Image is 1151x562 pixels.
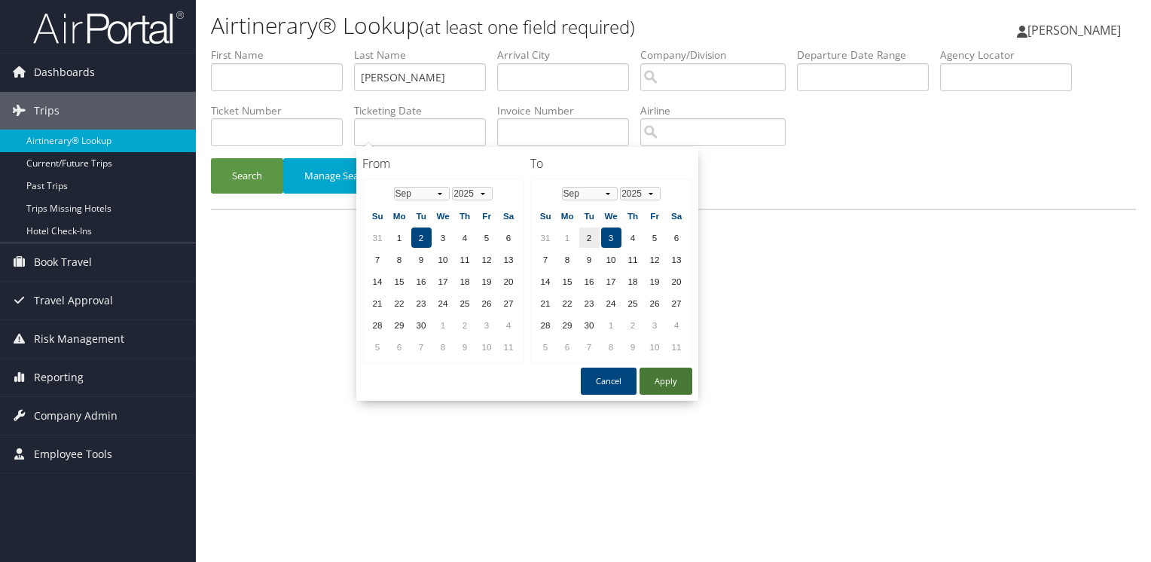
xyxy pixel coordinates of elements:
td: 11 [623,249,643,270]
td: 26 [645,293,665,313]
td: 15 [389,271,410,292]
td: 18 [623,271,643,292]
button: Apply [640,368,692,395]
td: 1 [557,228,578,248]
td: 2 [579,228,600,248]
th: Fr [645,206,665,226]
span: [PERSON_NAME] [1027,22,1121,38]
span: Travel Approval [34,282,113,319]
span: Trips [34,92,60,130]
h1: Airtinerary® Lookup [211,10,828,41]
td: 8 [557,249,578,270]
td: 8 [389,249,410,270]
img: airportal-logo.png [33,10,184,45]
td: 3 [601,228,621,248]
td: 19 [477,271,497,292]
td: 17 [601,271,621,292]
label: Invoice Number [497,103,640,118]
th: Su [536,206,556,226]
td: 3 [433,228,453,248]
td: 31 [536,228,556,248]
button: Manage Search Fields [283,158,422,194]
td: 18 [455,271,475,292]
td: 7 [536,249,556,270]
td: 7 [411,337,432,357]
td: 31 [368,228,388,248]
td: 9 [579,249,600,270]
th: Mo [389,206,410,226]
td: 30 [411,315,432,335]
td: 6 [557,337,578,357]
label: Last Name [354,47,497,63]
td: 9 [623,337,643,357]
td: 20 [499,271,519,292]
td: 16 [579,271,600,292]
span: Risk Management [34,320,124,358]
td: 10 [601,249,621,270]
td: 1 [389,228,410,248]
td: 13 [667,249,687,270]
td: 2 [411,228,432,248]
span: Dashboards [34,53,95,91]
td: 13 [499,249,519,270]
td: 4 [667,315,687,335]
span: Reporting [34,359,84,396]
span: Book Travel [34,243,92,281]
td: 1 [433,315,453,335]
td: 29 [557,315,578,335]
td: 6 [499,228,519,248]
label: Agency Locator [940,47,1083,63]
th: Tu [411,206,432,226]
td: 21 [536,293,556,313]
label: Airline [640,103,797,118]
td: 5 [645,228,665,248]
td: 8 [433,337,453,357]
button: Search [211,158,283,194]
label: Departure Date Range [797,47,940,63]
td: 4 [623,228,643,248]
label: Arrival City [497,47,640,63]
h4: From [362,155,524,172]
td: 11 [667,337,687,357]
td: 5 [477,228,497,248]
td: 30 [579,315,600,335]
td: 23 [579,293,600,313]
td: 14 [536,271,556,292]
td: 7 [579,337,600,357]
button: Cancel [581,368,637,395]
td: 1 [601,315,621,335]
td: 9 [455,337,475,357]
td: 21 [368,293,388,313]
td: 25 [623,293,643,313]
td: 15 [557,271,578,292]
td: 22 [389,293,410,313]
td: 27 [499,293,519,313]
td: 29 [389,315,410,335]
label: First Name [211,47,354,63]
h4: To [530,155,692,172]
th: Th [623,206,643,226]
td: 4 [499,315,519,335]
th: Th [455,206,475,226]
td: 3 [645,315,665,335]
label: Ticketing Date [354,103,497,118]
th: Tu [579,206,600,226]
td: 19 [645,271,665,292]
a: [PERSON_NAME] [1017,8,1136,53]
td: 2 [623,315,643,335]
th: We [433,206,453,226]
label: Ticket Number [211,103,354,118]
td: 10 [433,249,453,270]
td: 17 [433,271,453,292]
td: 11 [455,249,475,270]
span: Company Admin [34,397,118,435]
th: We [601,206,621,226]
th: Mo [557,206,578,226]
td: 2 [455,315,475,335]
td: 5 [536,337,556,357]
small: (at least one field required) [420,14,635,39]
td: 12 [645,249,665,270]
td: 23 [411,293,432,313]
td: 24 [433,293,453,313]
label: Company/Division [640,47,797,63]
